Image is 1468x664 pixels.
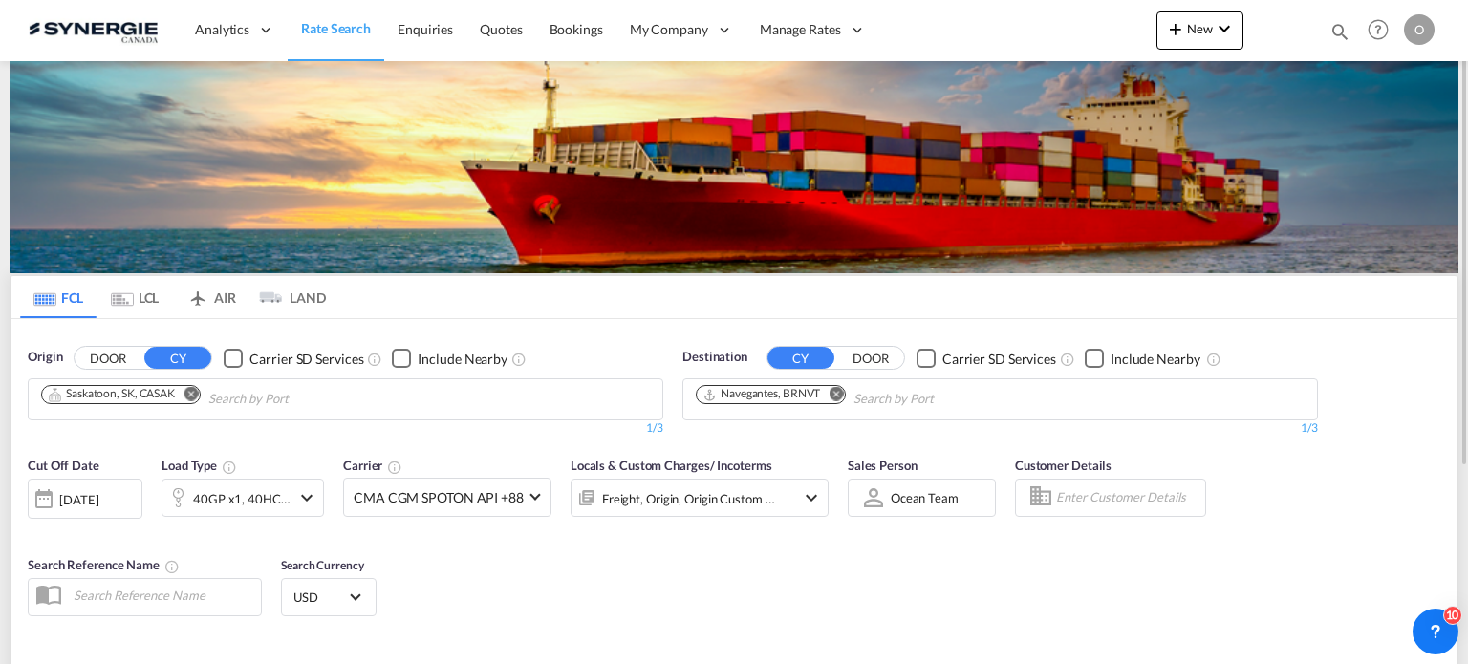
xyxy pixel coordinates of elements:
input: Search Reference Name [64,581,261,610]
md-tab-item: FCL [20,276,97,318]
span: Search Reference Name [28,557,180,572]
md-tab-item: LCL [97,276,173,318]
span: CMA CGM SPOTON API +88 [354,488,524,507]
span: My Company [630,20,708,39]
span: Manage Rates [760,20,841,39]
md-icon: icon-plus 400-fg [1164,17,1187,40]
input: Chips input. [853,384,1035,415]
md-checkbox: Checkbox No Ink [392,348,507,368]
md-icon: The selected Trucker/Carrierwill be displayed in the rate results If the rates are from another f... [387,460,402,475]
span: Bookings [550,21,603,37]
span: Destination [682,348,747,367]
md-icon: Unchecked: Ignores neighbouring ports when fetching rates.Checked : Includes neighbouring ports w... [1206,352,1221,367]
span: Enquiries [398,21,453,37]
md-icon: icon-magnify [1329,21,1350,42]
md-icon: icon-chevron-down [295,486,318,509]
div: [DATE] [59,491,98,508]
div: Navegantes, BRNVT [702,386,820,402]
div: O [1404,14,1435,45]
div: 40GP x1 40HC x1icon-chevron-down [162,479,324,517]
span: Origin [28,348,62,367]
div: Press delete to remove this chip. [48,386,179,402]
span: Help [1362,13,1394,46]
md-checkbox: Checkbox No Ink [917,348,1056,368]
span: USD [293,589,347,606]
md-icon: Unchecked: Ignores neighbouring ports when fetching rates.Checked : Includes neighbouring ports w... [511,352,527,367]
md-checkbox: Checkbox No Ink [224,348,363,368]
div: [DATE] [28,479,142,519]
md-icon: icon-chevron-down [1213,17,1236,40]
div: Freight Origin Origin Custom Destination Destination Custom Factory Stuffingicon-chevron-down [571,479,829,517]
div: Include Nearby [418,350,507,369]
div: Ocean team [891,490,959,505]
div: Help [1362,13,1404,48]
span: Customer Details [1015,458,1112,473]
img: LCL+%26+FCL+BACKGROUND.png [10,61,1458,273]
md-icon: Unchecked: Search for CY (Container Yard) services for all selected carriers.Checked : Search for... [1060,352,1075,367]
span: Search Currency [281,558,364,572]
div: Carrier SD Services [249,350,363,369]
span: Cut Off Date [28,458,99,473]
md-icon: icon-information-outline [222,460,237,475]
div: Freight Origin Origin Custom Destination Destination Custom Factory Stuffing [602,485,776,512]
md-datepicker: Select [28,516,42,542]
md-tab-item: LAND [249,276,326,318]
md-select: Sales Person: Ocean team [889,483,961,511]
div: 1/3 [28,420,663,437]
md-tab-item: AIR [173,276,249,318]
div: Include Nearby [1111,350,1200,369]
div: 1/3 [682,420,1318,437]
md-checkbox: Checkbox No Ink [1085,348,1200,368]
button: Remove [171,386,200,405]
div: Carrier SD Services [942,350,1056,369]
md-icon: Unchecked: Search for CY (Container Yard) services for all selected carriers.Checked : Search for... [367,352,382,367]
span: Analytics [195,20,249,39]
md-pagination-wrapper: Use the left and right arrow keys to navigate between tabs [20,276,326,318]
div: Saskatoon, SK, CASAK [48,386,175,402]
input: Chips input. [208,384,390,415]
span: / Incoterms [710,458,772,473]
button: DOOR [837,348,904,370]
button: CY [144,347,211,369]
div: 40GP x1 40HC x1 [193,485,291,512]
md-icon: icon-chevron-down [800,486,823,509]
span: Rate Search [301,20,371,36]
img: 1f56c880d42311ef80fc7dca854c8e59.png [29,9,158,52]
span: Quotes [480,21,522,37]
md-icon: icon-airplane [186,287,209,301]
div: icon-magnify [1329,21,1350,50]
md-chips-wrap: Chips container. Use arrow keys to select chips. [693,379,1043,415]
span: Sales Person [848,458,917,473]
span: Carrier [343,458,402,473]
md-select: Select Currency: $ USDUnited States Dollar [291,583,366,610]
span: New [1164,21,1236,36]
button: icon-plus 400-fgNewicon-chevron-down [1156,11,1243,50]
div: Press delete to remove this chip. [702,386,824,402]
button: CY [767,347,834,369]
input: Enter Customer Details [1056,483,1199,512]
md-icon: Your search will be saved by the below given name [164,559,180,574]
button: DOOR [75,348,141,370]
button: Remove [816,386,845,405]
md-chips-wrap: Chips container. Use arrow keys to select chips. [38,379,398,415]
span: Load Type [162,458,237,473]
span: Locals & Custom Charges [571,458,772,473]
